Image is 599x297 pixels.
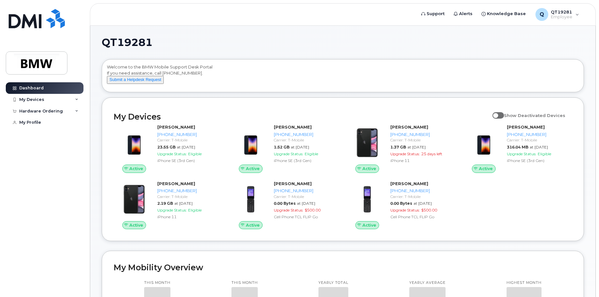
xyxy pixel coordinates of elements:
[157,181,195,186] strong: [PERSON_NAME]
[157,131,220,138] div: [PHONE_NUMBER]
[407,145,426,149] span: at [DATE]
[479,166,493,172] span: Active
[274,158,336,163] div: iPhone SE (3rd Gen)
[390,208,420,212] span: Upgrade Status:
[157,201,173,206] span: 2.19 GB
[129,222,143,228] span: Active
[274,201,296,206] span: 0.00 Bytes
[291,145,309,149] span: at [DATE]
[119,127,150,158] img: image20231002-3703462-1angbar.jpeg
[409,280,446,285] p: Yearly average
[492,109,498,114] input: Show Deactivated Devices
[305,208,321,212] span: $500.00
[274,188,336,194] div: [PHONE_NUMBER]
[390,137,453,143] div: Carrier: T-Mobile
[157,137,220,143] div: Carrier: T-Mobile
[390,194,453,199] div: Carrier: T-Mobile
[274,151,303,156] span: Upgrade Status:
[114,181,222,230] a: Active[PERSON_NAME][PHONE_NUMBER]Carrier: T-Mobile2.19 GBat [DATE]Upgrade Status:EligibleiPhone 11
[504,113,565,118] span: Show Deactivated Devices
[297,201,315,206] span: at [DATE]
[352,184,383,215] img: TCL-FLIP-Go-Midnight-Blue-frontimage.png
[390,151,420,156] span: Upgrade Status:
[246,222,260,228] span: Active
[347,181,456,230] a: Active[PERSON_NAME][PHONE_NUMBER]Carrier: T-Mobile0.00 Bytesat [DATE]Upgrade Status:$500.00Cell P...
[274,214,336,220] div: Cell Phone TCL FLIP Go
[390,124,428,130] strong: [PERSON_NAME]
[507,151,536,156] span: Upgrade Status:
[107,76,164,84] button: Submit a Helpdesk Request
[362,222,376,228] span: Active
[362,166,376,172] span: Active
[230,124,339,173] a: Active[PERSON_NAME][PHONE_NUMBER]Carrier: T-Mobile1.52 GBat [DATE]Upgrade Status:EligibleiPhone S...
[468,127,499,158] img: image20231002-3703462-1angbar.jpeg
[174,201,193,206] span: at [DATE]
[157,158,220,163] div: iPhone SE (3rd Gen)
[144,280,170,285] p: This month
[177,145,195,149] span: at [DATE]
[274,145,290,149] span: 1.52 GB
[538,151,551,156] span: Eligible
[305,151,318,156] span: Eligible
[274,131,336,138] div: [PHONE_NUMBER]
[390,158,453,163] div: iPhone 11
[530,145,548,149] span: at [DATE]
[274,208,303,212] span: Upgrade Status:
[157,151,187,156] span: Upgrade Status:
[390,188,453,194] div: [PHONE_NUMBER]
[188,208,202,212] span: Eligible
[107,77,164,82] a: Submit a Helpdesk Request
[413,201,432,206] span: at [DATE]
[507,124,545,130] strong: [PERSON_NAME]
[231,280,258,285] p: This month
[246,166,260,172] span: Active
[507,280,542,285] p: Highest month
[129,166,143,172] span: Active
[390,201,412,206] span: 0.00 Bytes
[157,214,220,220] div: iPhone 11
[507,137,569,143] div: Carrier: T-Mobile
[230,181,339,230] a: Active[PERSON_NAME][PHONE_NUMBER]Carrier: T-Mobile0.00 Bytesat [DATE]Upgrade Status:$500.00Cell P...
[390,131,453,138] div: [PHONE_NUMBER]
[157,208,187,212] span: Upgrade Status:
[507,131,569,138] div: [PHONE_NUMBER]
[107,64,579,90] div: Welcome to the BMW Mobile Support Desk Portal If you need assistance, call [PHONE_NUMBER].
[463,124,572,173] a: Active[PERSON_NAME][PHONE_NUMBER]Carrier: T-Mobile316.04 MBat [DATE]Upgrade Status:EligibleiPhone...
[390,214,453,220] div: Cell Phone TCL FLIP Go
[119,184,150,215] img: iPhone_11.jpg
[102,38,152,47] span: QT19281
[188,151,202,156] span: Eligible
[157,194,220,199] div: Carrier: T-Mobile
[114,124,222,173] a: Active[PERSON_NAME][PHONE_NUMBER]Carrier: T-Mobile23.55 GBat [DATE]Upgrade Status:EligibleiPhone ...
[347,124,456,173] a: Active[PERSON_NAME][PHONE_NUMBER]Carrier: T-Mobile1.37 GBat [DATE]Upgrade Status:25 days leftiPho...
[421,208,437,212] span: $500.00
[235,127,266,158] img: image20231002-3703462-1angbar.jpeg
[390,145,406,149] span: 1.37 GB
[157,188,220,194] div: [PHONE_NUMBER]
[421,151,442,156] span: 25 days left
[114,112,489,122] h2: My Devices
[390,181,428,186] strong: [PERSON_NAME]
[114,263,572,272] h2: My Mobility Overview
[235,184,266,215] img: TCL-FLIP-Go-Midnight-Blue-frontimage.png
[318,280,348,285] p: Yearly total
[157,124,195,130] strong: [PERSON_NAME]
[507,158,569,163] div: iPhone SE (3rd Gen)
[274,194,336,199] div: Carrier: T-Mobile
[352,127,383,158] img: iPhone_11.jpg
[507,145,528,149] span: 316.04 MB
[274,181,312,186] strong: [PERSON_NAME]
[274,124,312,130] strong: [PERSON_NAME]
[157,145,176,149] span: 23.55 GB
[274,137,336,143] div: Carrier: T-Mobile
